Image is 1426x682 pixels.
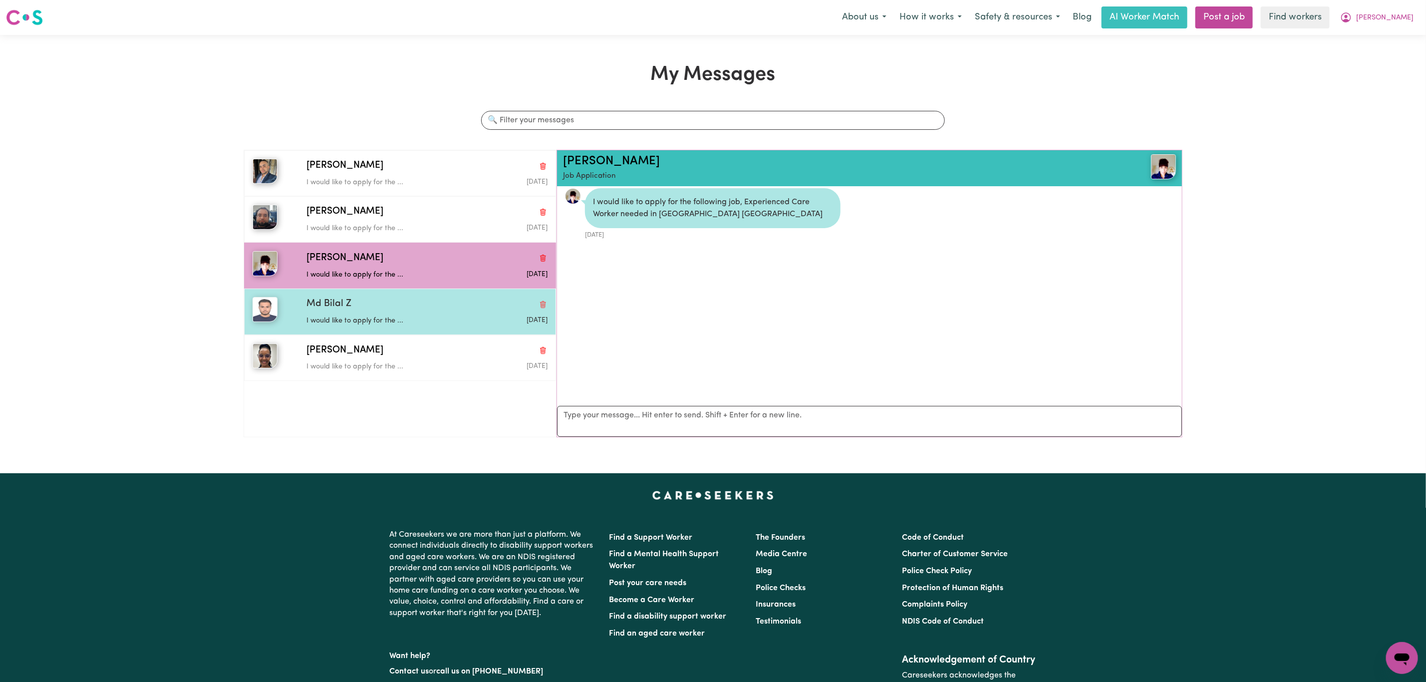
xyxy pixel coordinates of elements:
button: Delete conversation [539,344,548,357]
h2: Acknowledgement of Country [902,654,1036,666]
a: Become a Care Worker [609,596,695,604]
iframe: Button to launch messaging window, conversation in progress [1386,642,1418,674]
a: Testimonials [756,618,801,626]
span: [PERSON_NAME] [1356,12,1414,23]
span: [PERSON_NAME] [306,205,383,219]
button: Safety & resources [968,7,1067,28]
a: AI Worker Match [1102,6,1187,28]
a: Police Check Policy [902,567,972,575]
a: Protection of Human Rights [902,584,1003,592]
button: Delete conversation [539,252,548,265]
span: [PERSON_NAME] [306,343,383,358]
button: About us [836,7,893,28]
a: Careseekers home page [652,491,774,499]
a: Post your care needs [609,579,687,587]
a: Find a Mental Health Support Worker [609,550,719,570]
p: Job Application [563,171,1074,182]
span: Md Bilal Z [306,297,351,312]
a: NDIS Code of Conduct [902,618,984,626]
span: Message sent on September 2, 2025 [527,317,548,324]
p: I would like to apply for the ... [306,177,467,188]
p: or [390,662,597,681]
a: Blog [756,567,772,575]
a: call us on [PHONE_NUMBER] [437,668,544,676]
a: Charter of Customer Service [902,550,1008,558]
img: Edwin G [253,159,278,184]
a: Find workers [1261,6,1330,28]
button: Claudia G[PERSON_NAME]Delete conversationI would like to apply for the ...Message sent on Septemb... [244,243,556,289]
span: Message sent on September 4, 2025 [527,225,548,231]
p: I would like to apply for the ... [306,270,467,281]
div: I would like to apply for the following job, Experienced Care Worker needed in [GEOGRAPHIC_DATA] ... [585,188,841,228]
h1: My Messages [244,63,1182,87]
img: Careseekers logo [6,8,43,26]
button: Md Bilal ZMd Bilal ZDelete conversationI would like to apply for the ...Message sent on September... [244,289,556,335]
a: Careseekers logo [6,6,43,29]
a: The Founders [756,534,805,542]
a: Police Checks [756,584,806,592]
img: View Claudia G's profile [1151,154,1176,179]
img: Md Bilal Z [253,297,278,322]
button: My Account [1334,7,1420,28]
span: Message sent on September 4, 2025 [527,179,548,185]
button: How it works [893,7,968,28]
p: I would like to apply for the ... [306,223,467,234]
a: Media Centre [756,550,807,558]
a: Post a job [1195,6,1253,28]
p: At Careseekers we are more than just a platform. We connect individuals directly to disability su... [390,525,597,623]
img: Francisca C [253,343,278,368]
a: Find an aged care worker [609,630,705,638]
button: Delete conversation [539,298,548,311]
a: Claudia G [1074,154,1176,179]
input: 🔍 Filter your messages [481,111,944,130]
button: Francisca C[PERSON_NAME]Delete conversationI would like to apply for the ...Message sent on Septe... [244,335,556,381]
button: Edwin G[PERSON_NAME]Delete conversationI would like to apply for the ...Message sent on September... [244,150,556,196]
a: Complaints Policy [902,601,967,609]
button: Delete conversation [539,206,548,219]
a: Blog [1067,6,1098,28]
button: Delete conversation [539,159,548,172]
button: Ahmad S[PERSON_NAME]Delete conversationI would like to apply for the ...Message sent on September... [244,196,556,242]
a: Code of Conduct [902,534,964,542]
img: Claudia G [253,251,278,276]
span: [PERSON_NAME] [306,159,383,173]
a: Find a Support Worker [609,534,693,542]
p: Want help? [390,647,597,662]
a: Find a disability support worker [609,613,727,621]
p: I would like to apply for the ... [306,316,467,327]
p: I would like to apply for the ... [306,361,467,372]
span: Message sent on September 3, 2025 [527,271,548,278]
span: Message sent on September 1, 2025 [527,363,548,369]
img: Ahmad S [253,205,278,230]
span: [PERSON_NAME] [306,251,383,266]
img: claudia.alejandra68%40gmail.com_avatar_IMG_0606.JPG [565,188,581,204]
a: Contact us [390,668,429,676]
a: Insurances [756,601,796,609]
a: View Claudia G's profile [565,188,581,204]
a: [PERSON_NAME] [563,155,660,167]
div: [DATE] [585,228,841,240]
